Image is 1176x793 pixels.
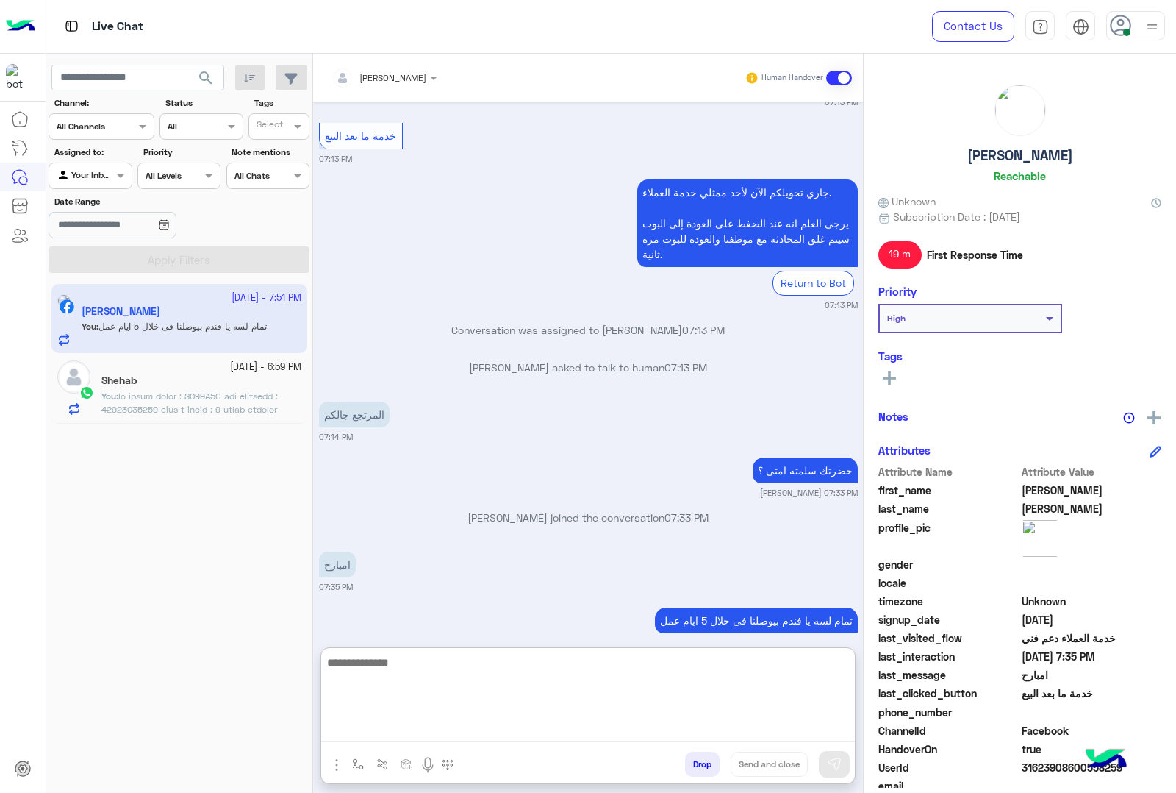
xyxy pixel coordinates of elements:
[232,146,307,159] label: Note mentions
[6,64,32,90] img: 713415422032625
[319,153,352,165] small: 07:13 PM
[143,146,219,159] label: Priority
[685,752,720,777] button: Drop
[927,247,1023,263] span: First Response Time
[878,705,1019,720] span: phone_number
[1022,649,1162,664] span: 2025-09-28T16:35:27.28Z
[1072,18,1089,35] img: tab
[1022,483,1162,498] span: Yousef
[825,299,858,311] small: 07:13 PM
[188,65,224,96] button: search
[1022,686,1162,701] span: خدمة ما بعد البيع
[319,402,390,427] p: 28/9/2025, 7:14 PM
[878,575,1019,591] span: locale
[995,85,1045,135] img: picture
[49,246,309,273] button: Apply Filters
[401,758,412,770] img: create order
[1022,630,1162,646] span: خدمة العملاء دعم فني
[1025,11,1055,42] a: tab
[637,179,858,267] p: 28/9/2025, 7:13 PM
[370,752,395,776] button: Trigger scenario
[761,72,823,84] small: Human Handover
[878,594,1019,609] span: timezone
[878,630,1019,646] span: last_visited_flow
[967,147,1073,164] h5: [PERSON_NAME]
[352,758,364,770] img: select flow
[1022,520,1058,557] img: picture
[442,759,453,771] img: make a call
[878,760,1019,775] span: UserId
[878,723,1019,739] span: ChannelId
[893,209,1020,224] span: Subscription Date : [DATE]
[827,757,842,772] img: send message
[254,96,308,110] label: Tags
[101,374,137,387] h5: Shehab
[359,72,426,83] span: [PERSON_NAME]
[1080,734,1132,786] img: hulul-logo.png
[878,501,1019,516] span: last_name
[6,11,35,42] img: Logo
[57,360,90,394] img: defaultAdmin.png
[376,758,388,770] img: Trigger scenario
[197,69,215,87] span: search
[54,195,219,208] label: Date Range
[1022,612,1162,627] span: 2025-09-16T15:49:24.683Z
[395,752,419,776] button: create order
[101,391,118,402] b: :
[1022,575,1162,591] span: null
[319,552,356,577] p: 28/9/2025, 7:35 PM
[1147,411,1161,424] img: add
[772,271,854,295] div: Return to Bot
[319,322,858,338] p: Conversation was assigned to [PERSON_NAME]
[325,129,396,142] span: خدمة ما بعد البيع
[1022,667,1162,683] span: امبارح
[1022,760,1162,775] span: 31623908600558259
[54,96,153,110] label: Channel:
[101,391,116,402] span: You
[79,385,94,400] img: WhatsApp
[1032,18,1049,35] img: tab
[878,241,922,268] span: 19 m
[731,752,808,777] button: Send and close
[878,649,1019,664] span: last_interaction
[319,581,353,593] small: 07:35 PM
[1022,705,1162,720] span: null
[1022,742,1162,757] span: true
[1022,557,1162,572] span: null
[101,391,298,574] span: تم تاكيد الطلب : I280C0B رقم البوليصه : 51340008521 يوجد ف حسابك : 2 تيشرت المرتجع بيوصل لينا ف خ...
[1143,18,1161,36] img: profile
[655,608,858,633] p: 28/9/2025, 7:51 PM
[319,431,353,443] small: 07:14 PM
[54,146,130,159] label: Assigned to:
[878,742,1019,757] span: HandoverOn
[932,11,1014,42] a: Contact Us
[319,510,858,525] p: [PERSON_NAME] joined the conversation
[1022,464,1162,480] span: Attribute Value
[878,285,917,298] h6: Priority
[230,360,301,374] small: [DATE] - 6:59 PM
[887,313,906,324] b: High
[878,193,936,209] span: Unknown
[760,487,858,499] small: [PERSON_NAME] 07:33 PM
[878,612,1019,627] span: signup_date
[664,511,709,524] span: 07:33 PM
[254,118,283,135] div: Select
[878,686,1019,701] span: last_clicked_button
[878,557,1019,572] span: gender
[319,360,858,375] p: [PERSON_NAME] asked to talk to human
[878,444,931,457] h6: Attributes
[878,464,1019,480] span: Attribute Name
[165,96,241,110] label: Status
[62,17,81,35] img: tab
[1123,412,1135,424] img: notes
[878,483,1019,498] span: first_name
[1022,723,1162,739] span: 0
[1022,501,1162,516] span: Khalid
[328,756,345,774] img: send attachment
[682,324,725,336] span: 07:13 PM
[92,17,143,37] p: Live Chat
[346,752,370,776] button: select flow
[1022,594,1162,609] span: Unknown
[878,520,1019,554] span: profile_pic
[878,349,1161,363] h6: Tags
